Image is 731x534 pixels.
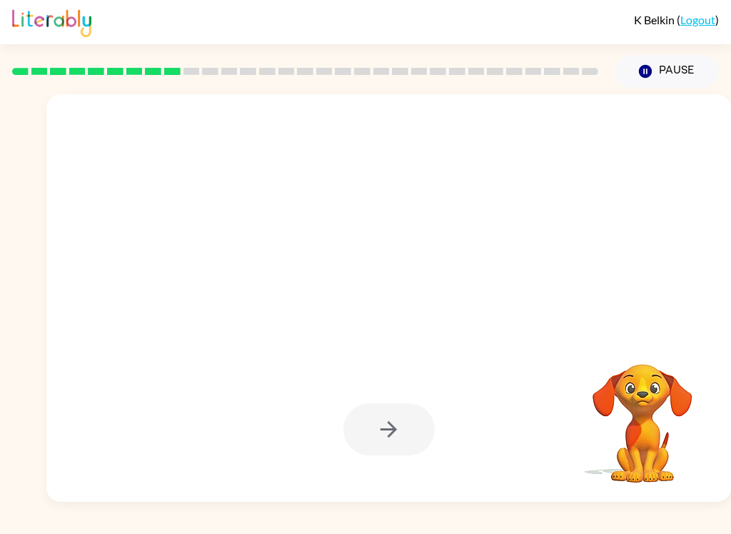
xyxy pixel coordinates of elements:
a: Logout [680,13,715,26]
span: K Belkin [634,13,677,26]
video: Your browser must support playing .mp4 files to use Literably. Please try using another browser. [571,342,714,485]
button: Pause [615,55,719,88]
img: Literably [12,6,91,37]
div: ( ) [634,13,719,26]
